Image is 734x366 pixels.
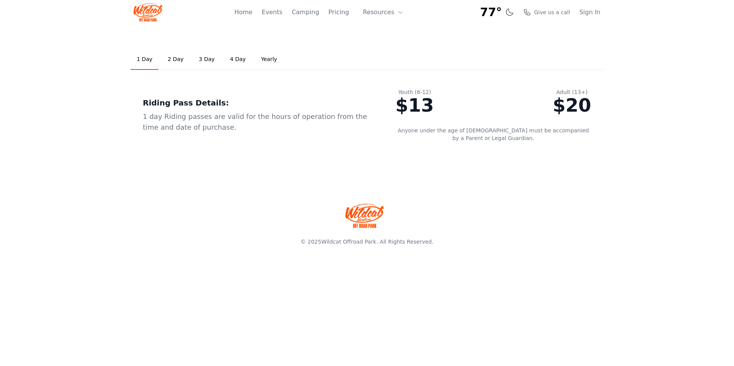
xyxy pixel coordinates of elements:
[395,127,591,142] p: Anyone under the age of [DEMOGRAPHIC_DATA] must be accompanied by a Parent or Legal Guardian.
[480,5,502,19] span: 77°
[162,49,190,70] a: 2 Day
[134,3,162,21] img: Wildcat Logo
[523,8,570,16] a: Give us a call
[328,8,349,17] a: Pricing
[262,8,283,17] a: Events
[321,239,376,245] a: Wildcat Offroad Park
[358,5,408,20] button: Resources
[234,8,252,17] a: Home
[301,239,433,245] span: © 2025 . All Rights Reserved.
[143,111,371,133] div: 1 day Riding passes are valid for the hours of operation from the time and date of purchase.
[553,96,591,114] div: $20
[395,88,434,96] div: Youth (6-12)
[579,8,600,17] a: Sign In
[131,49,159,70] a: 1 Day
[292,8,319,17] a: Camping
[346,203,384,228] img: Wildcat Offroad park
[553,88,591,96] div: Adult (13+)
[255,49,283,70] a: Yearly
[193,49,221,70] a: 3 Day
[395,96,434,114] div: $13
[534,8,570,16] span: Give us a call
[143,97,371,108] div: Riding Pass Details:
[224,49,252,70] a: 4 Day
